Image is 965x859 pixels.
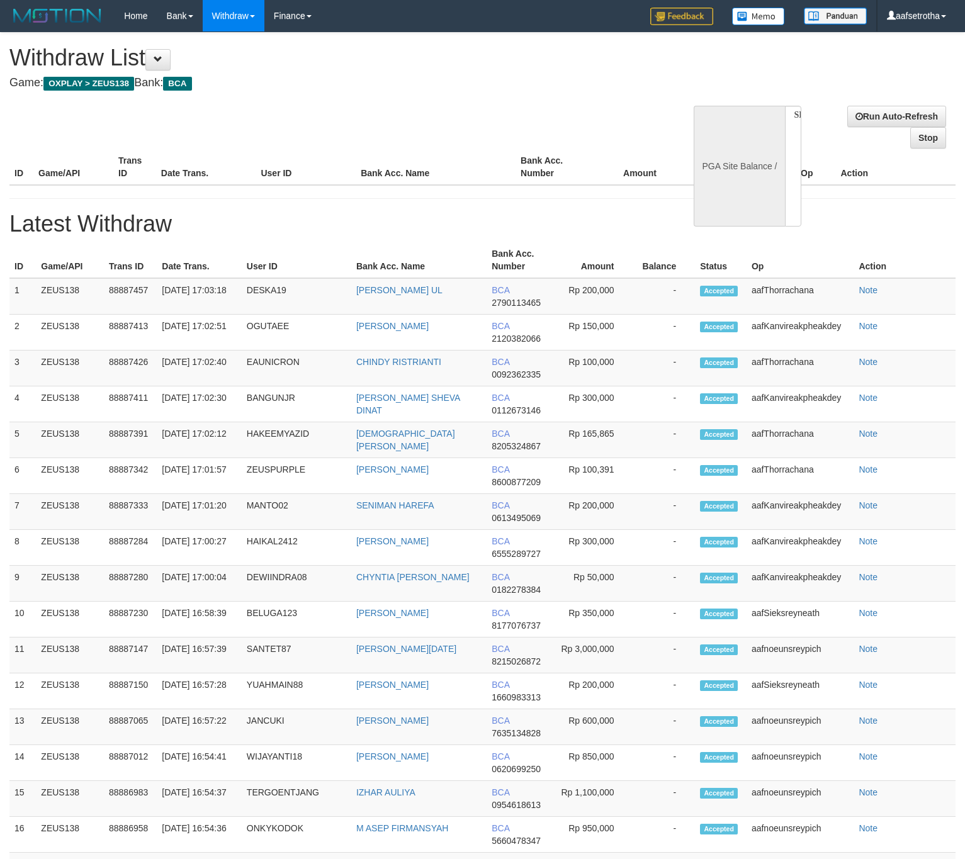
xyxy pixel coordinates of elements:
[555,458,633,494] td: Rp 100,391
[356,751,429,761] a: [PERSON_NAME]
[492,357,509,367] span: BCA
[555,817,633,853] td: Rp 950,000
[859,357,878,367] a: Note
[633,673,696,709] td: -
[9,278,36,315] td: 1
[36,709,104,745] td: ZEUS138
[356,536,429,546] a: [PERSON_NAME]
[633,315,696,351] td: -
[242,242,351,278] th: User ID
[747,530,854,566] td: aafKanvireakpheakdey
[555,781,633,817] td: Rp 1,100,000
[555,494,633,530] td: Rp 200,000
[555,602,633,637] td: Rp 350,000
[356,429,455,451] a: [DEMOGRAPHIC_DATA][PERSON_NAME]
[492,836,541,846] span: 5660478347
[356,321,429,331] a: [PERSON_NAME]
[859,716,878,726] a: Note
[555,745,633,781] td: Rp 850,000
[492,334,541,344] span: 2120382066
[492,800,541,810] span: 0954618613
[859,608,878,618] a: Note
[555,637,633,673] td: Rp 3,000,000
[859,321,878,331] a: Note
[242,422,351,458] td: HAKEEMYAZID
[36,745,104,781] td: ZEUS138
[36,566,104,602] td: ZEUS138
[9,781,36,817] td: 15
[104,817,157,853] td: 88886958
[242,673,351,709] td: YUAHMAIN88
[492,680,509,690] span: BCA
[700,824,738,834] span: Accepted
[859,823,878,833] a: Note
[492,477,541,487] span: 8600877209
[104,422,157,458] td: 88887391
[633,781,696,817] td: -
[555,242,633,278] th: Amount
[157,781,242,817] td: [DATE] 16:54:37
[633,566,696,602] td: -
[700,429,738,440] span: Accepted
[555,315,633,351] td: Rp 150,000
[356,393,460,415] a: [PERSON_NAME] SHEVA DINAT
[859,751,878,761] a: Note
[242,386,351,422] td: BANGUNJR
[859,500,878,510] a: Note
[9,315,36,351] td: 2
[104,315,157,351] td: 88887413
[633,494,696,530] td: -
[555,278,633,315] td: Rp 200,000
[859,572,878,582] a: Note
[157,673,242,709] td: [DATE] 16:57:28
[36,781,104,817] td: ZEUS138
[157,242,242,278] th: Date Trans.
[700,465,738,476] span: Accepted
[796,149,835,185] th: Op
[633,351,696,386] td: -
[747,494,854,530] td: aafKanvireakpheakdey
[157,422,242,458] td: [DATE] 17:02:12
[859,285,878,295] a: Note
[747,781,854,817] td: aafnoeunsreypich
[633,817,696,853] td: -
[242,602,351,637] td: BELUGA123
[700,716,738,727] span: Accepted
[516,149,595,185] th: Bank Acc. Number
[555,566,633,602] td: Rp 50,000
[492,644,509,654] span: BCA
[492,620,541,631] span: 8177076737
[242,637,351,673] td: SANTET87
[732,8,785,25] img: Button%20Memo.svg
[700,788,738,799] span: Accepted
[847,106,946,127] a: Run Auto-Refresh
[555,673,633,709] td: Rp 200,000
[694,106,784,227] div: PGA Site Balance /
[9,458,36,494] td: 6
[356,608,429,618] a: [PERSON_NAME]
[104,781,157,817] td: 88886983
[492,298,541,308] span: 2790113465
[36,673,104,709] td: ZEUS138
[157,637,242,673] td: [DATE] 16:57:39
[9,530,36,566] td: 8
[700,286,738,296] span: Accepted
[242,278,351,315] td: DESKA19
[747,315,854,351] td: aafKanvireakpheakdey
[492,464,509,474] span: BCA
[9,386,36,422] td: 4
[633,458,696,494] td: -
[492,321,509,331] span: BCA
[36,458,104,494] td: ZEUS138
[9,566,36,602] td: 9
[747,637,854,673] td: aafnoeunsreypich
[700,609,738,619] span: Accepted
[157,745,242,781] td: [DATE] 16:54:41
[633,745,696,781] td: -
[910,127,946,149] a: Stop
[747,817,854,853] td: aafnoeunsreypich
[9,494,36,530] td: 7
[113,149,156,185] th: Trans ID
[492,692,541,702] span: 1660983313
[835,149,956,185] th: Action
